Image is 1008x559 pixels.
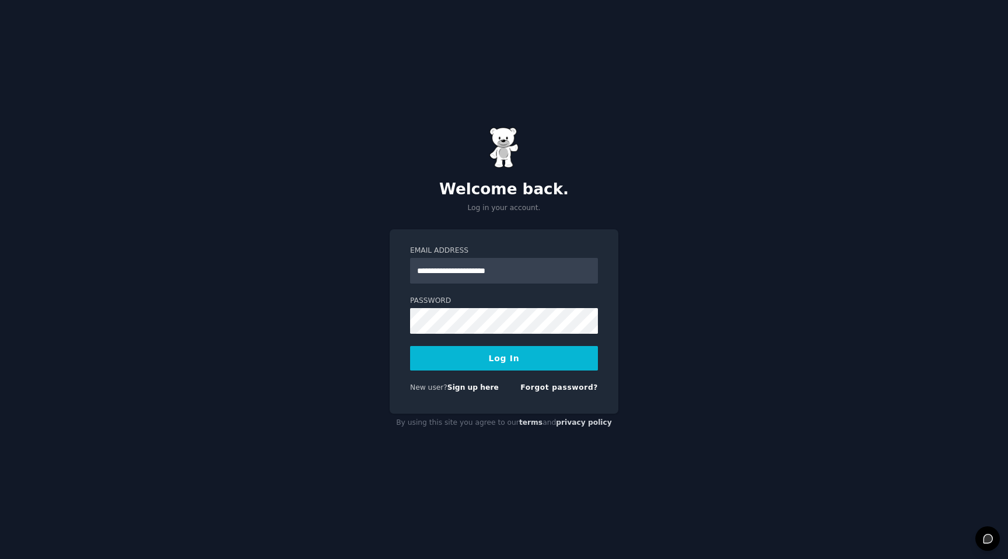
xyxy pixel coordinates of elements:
a: Forgot password? [520,383,598,392]
a: privacy policy [556,418,612,427]
label: Email Address [410,246,598,256]
span: New user? [410,383,447,392]
p: Log in your account. [390,203,618,214]
a: Sign up here [447,383,499,392]
h2: Welcome back. [390,180,618,199]
button: Log In [410,346,598,371]
a: terms [519,418,542,427]
img: Gummy Bear [489,127,519,168]
label: Password [410,296,598,306]
div: By using this site you agree to our and [390,414,618,432]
